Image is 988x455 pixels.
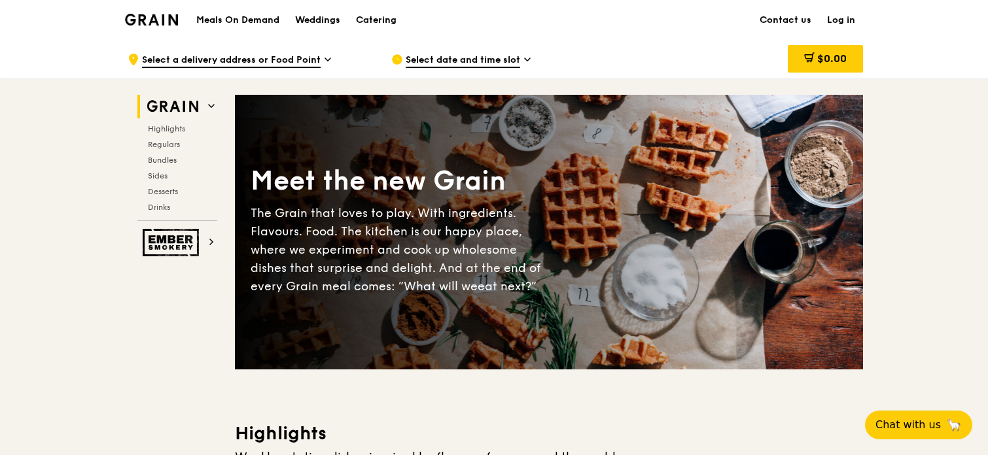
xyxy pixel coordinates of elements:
span: Select date and time slot [406,54,520,68]
div: The Grain that loves to play. With ingredients. Flavours. Food. The kitchen is our happy place, w... [251,204,549,295]
span: Drinks [148,203,170,212]
h1: Meals On Demand [196,14,279,27]
span: 🦙 [946,417,962,433]
span: Select a delivery address or Food Point [142,54,321,68]
img: Grain [125,14,178,25]
div: Meet the new Grain [251,163,549,199]
span: Chat with us [875,417,941,433]
a: Catering [348,1,404,40]
img: Grain web logo [143,95,203,118]
h3: Highlights [235,422,863,445]
span: Bundles [148,156,177,165]
span: eat next?” [478,279,537,294]
div: Weddings [295,1,340,40]
span: Highlights [148,124,185,133]
img: Ember Smokery web logo [143,229,203,256]
div: Catering [356,1,397,40]
span: $0.00 [817,52,847,65]
span: Desserts [148,187,178,196]
a: Log in [819,1,863,40]
span: Regulars [148,140,180,149]
button: Chat with us🦙 [865,411,972,439]
a: Weddings [287,1,348,40]
span: Sides [148,171,168,180]
a: Contact us [752,1,819,40]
